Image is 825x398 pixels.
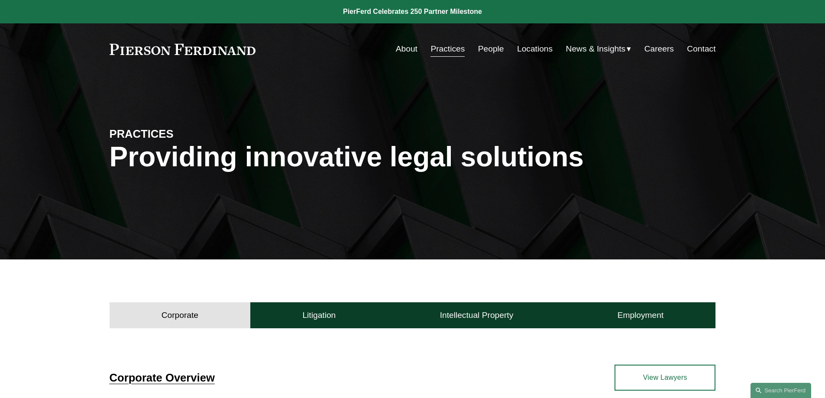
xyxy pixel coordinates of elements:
[618,310,664,320] h4: Employment
[302,310,336,320] h4: Litigation
[687,41,715,57] a: Contact
[615,365,715,391] a: View Lawyers
[517,41,553,57] a: Locations
[566,42,626,57] span: News & Insights
[110,127,261,141] h4: PRACTICES
[751,383,811,398] a: Search this site
[566,41,631,57] a: folder dropdown
[162,310,198,320] h4: Corporate
[644,41,674,57] a: Careers
[440,310,514,320] h4: Intellectual Property
[478,41,504,57] a: People
[396,41,417,57] a: About
[110,141,716,173] h1: Providing innovative legal solutions
[110,372,215,384] a: Corporate Overview
[430,41,465,57] a: Practices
